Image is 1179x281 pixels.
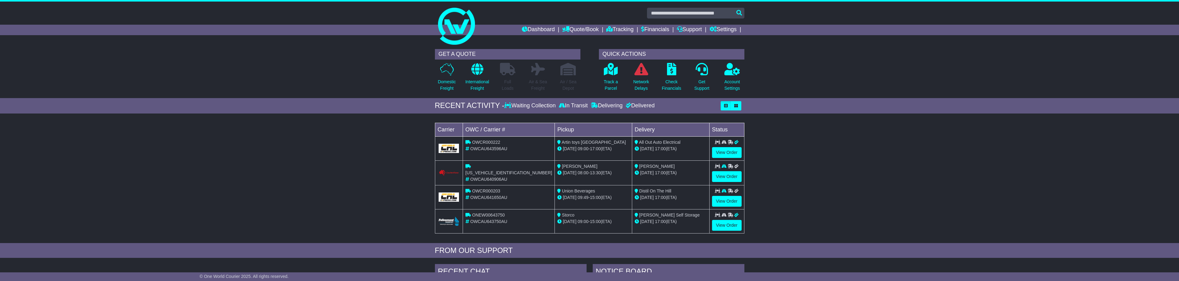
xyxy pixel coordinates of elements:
p: Check Financials [662,79,681,92]
span: OWCAU643596AU [470,146,507,151]
div: RECENT ACTIVITY - [435,101,505,110]
a: Dashboard [522,25,555,35]
span: [US_VEHICLE_IDENTIFICATION_NUMBER] [465,170,552,175]
span: OWCR000203 [472,188,500,193]
p: Domestic Freight [438,79,456,92]
p: Air & Sea Freight [529,79,547,92]
span: Artin toys [GEOGRAPHIC_DATA] [562,140,626,145]
p: Air / Sea Depot [560,79,577,92]
div: NOTICE BOARD [593,264,744,281]
a: Track aParcel [604,63,618,95]
div: - (ETA) [557,170,629,176]
a: Quote/Book [562,25,599,35]
td: Carrier [435,123,463,136]
img: Couriers_Please.png [439,170,459,176]
span: 15:00 [590,195,601,200]
span: 15:00 [590,219,601,224]
span: [PERSON_NAME] [639,164,675,169]
a: DomesticFreight [437,63,456,95]
span: [DATE] [640,195,654,200]
div: In Transit [557,102,589,109]
a: View Order [712,147,742,158]
span: 09:00 [578,219,588,224]
span: Distil On The Hill [639,188,671,193]
span: 08:00 [578,170,588,175]
p: International Freight [465,79,489,92]
span: 09:49 [578,195,588,200]
div: - (ETA) [557,218,629,225]
div: GET A QUOTE [435,49,580,60]
span: [DATE] [563,219,576,224]
div: Delivered [624,102,655,109]
div: Waiting Collection [504,102,557,109]
a: View Order [712,171,742,182]
img: GetCarrierServiceLogo [439,144,459,153]
span: [DATE] [563,146,576,151]
a: InternationalFreight [465,63,489,95]
p: Account Settings [724,79,740,92]
span: 17:00 [590,146,601,151]
span: [PERSON_NAME] [562,164,597,169]
span: All Out Auto Electrical [639,140,681,145]
div: FROM OUR SUPPORT [435,246,744,255]
td: Pickup [555,123,632,136]
span: 13:30 [590,170,601,175]
p: Track a Parcel [604,79,618,92]
div: (ETA) [635,146,707,152]
div: QUICK ACTIONS [599,49,744,60]
span: OWCAU641650AU [470,195,507,200]
span: 17:00 [655,195,666,200]
p: Network Delays [633,79,649,92]
span: 09:00 [578,146,588,151]
a: AccountSettings [724,63,740,95]
p: Get Support [694,79,709,92]
td: Delivery [632,123,709,136]
img: GetCarrierServiceLogo [439,192,459,202]
span: [DATE] [640,170,654,175]
span: Storco [562,213,574,217]
span: [DATE] [563,170,576,175]
span: Union Beverages [562,188,595,193]
a: Support [677,25,702,35]
span: 17:00 [655,170,666,175]
a: NetworkDelays [633,63,649,95]
div: - (ETA) [557,146,629,152]
a: GetSupport [694,63,710,95]
span: ONEW00643750 [472,213,505,217]
a: Financials [641,25,669,35]
div: - (ETA) [557,194,629,201]
a: Tracking [606,25,633,35]
div: RECENT CHAT [435,264,587,281]
span: OWCAU643750AU [470,219,507,224]
span: [PERSON_NAME] Self Storage [639,213,700,217]
p: Full Loads [500,79,515,92]
span: [DATE] [640,146,654,151]
div: (ETA) [635,194,707,201]
span: OWCR000222 [472,140,500,145]
td: Status [709,123,744,136]
div: Delivering [589,102,624,109]
a: View Order [712,220,742,231]
td: OWC / Carrier # [463,123,555,136]
span: [DATE] [563,195,576,200]
img: Followmont_Transport.png [439,217,459,226]
a: View Order [712,196,742,207]
div: (ETA) [635,218,707,225]
a: Settings [710,25,737,35]
span: OWCAU640906AU [470,177,507,182]
a: CheckFinancials [661,63,682,95]
div: (ETA) [635,170,707,176]
span: [DATE] [640,219,654,224]
span: 17:00 [655,146,666,151]
span: 17:00 [655,219,666,224]
span: © One World Courier 2025. All rights reserved. [200,274,289,279]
